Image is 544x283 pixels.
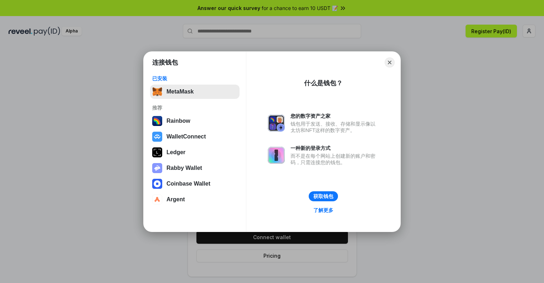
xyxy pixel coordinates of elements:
div: 钱包用于发送、接收、存储和显示像以太坊和NFT这样的数字资产。 [291,121,379,133]
button: MetaMask [150,85,240,99]
img: svg+xml,%3Csvg%20xmlns%3D%22http%3A%2F%2Fwww.w3.org%2F2000%2Fsvg%22%20fill%3D%22none%22%20viewBox... [152,163,162,173]
h1: 连接钱包 [152,58,178,67]
img: svg+xml,%3Csvg%20width%3D%2228%22%20height%3D%2228%22%20viewBox%3D%220%200%2028%2028%22%20fill%3D... [152,132,162,142]
div: Rainbow [166,118,190,124]
div: 获取钱包 [313,193,333,199]
img: svg+xml,%3Csvg%20xmlns%3D%22http%3A%2F%2Fwww.w3.org%2F2000%2Fsvg%22%20fill%3D%22none%22%20viewBox... [268,115,285,132]
button: Rainbow [150,114,240,128]
div: MetaMask [166,89,194,95]
div: 您的数字资产之家 [291,113,379,119]
button: Rabby Wallet [150,161,240,175]
button: Coinbase Wallet [150,177,240,191]
button: Ledger [150,145,240,160]
div: 什么是钱包？ [304,79,343,87]
img: svg+xml,%3Csvg%20width%3D%22120%22%20height%3D%22120%22%20viewBox%3D%220%200%20120%20120%22%20fil... [152,116,162,126]
div: 已安装 [152,75,237,82]
img: svg+xml,%3Csvg%20width%3D%2228%22%20height%3D%2228%22%20viewBox%3D%220%200%2028%2028%22%20fill%3D... [152,194,162,204]
div: 一种新的登录方式 [291,145,379,151]
a: 了解更多 [309,206,338,215]
button: WalletConnect [150,130,240,144]
div: 推荐 [152,105,237,111]
img: svg+xml,%3Csvg%20fill%3D%22none%22%20height%3D%2233%22%20viewBox%3D%220%200%2035%2033%22%20width%... [152,87,162,97]
div: 了解更多 [313,207,333,213]
img: svg+xml,%3Csvg%20xmlns%3D%22http%3A%2F%2Fwww.w3.org%2F2000%2Fsvg%22%20fill%3D%22none%22%20viewBox... [268,147,285,164]
img: svg+xml,%3Csvg%20xmlns%3D%22http%3A%2F%2Fwww.w3.org%2F2000%2Fsvg%22%20width%3D%2228%22%20height%3... [152,147,162,157]
div: Argent [166,196,185,203]
img: svg+xml,%3Csvg%20width%3D%2228%22%20height%3D%2228%22%20viewBox%3D%220%200%2028%2028%22%20fill%3D... [152,179,162,189]
button: Close [385,57,395,67]
div: Coinbase Wallet [166,181,210,187]
button: 获取钱包 [309,191,338,201]
div: WalletConnect [166,133,206,140]
div: Ledger [166,149,185,156]
div: 而不是在每个网站上创建新的账户和密码，只需连接您的钱包。 [291,153,379,166]
button: Argent [150,192,240,207]
div: Rabby Wallet [166,165,202,171]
